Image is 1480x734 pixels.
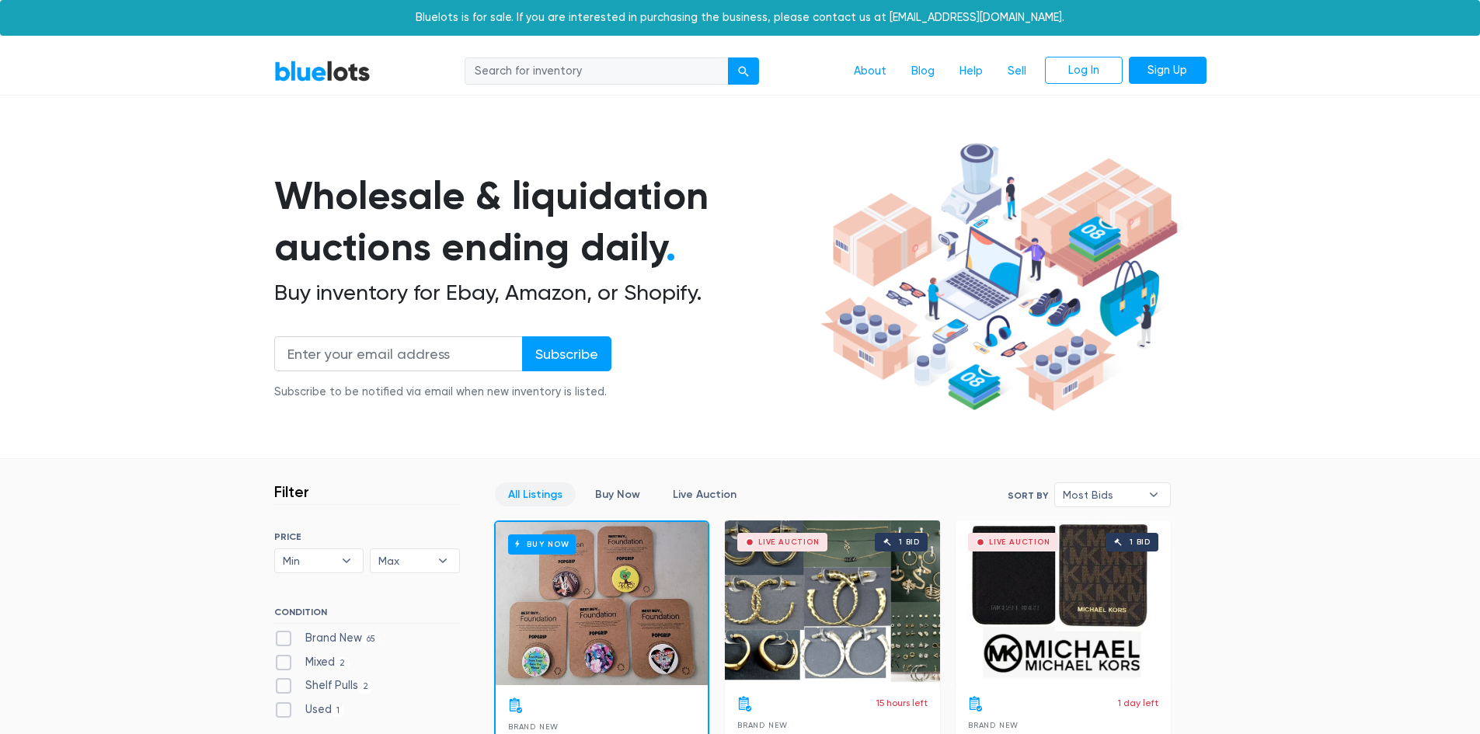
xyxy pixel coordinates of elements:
b: ▾ [1137,483,1170,506]
a: BlueLots [274,60,371,82]
h6: CONDITION [274,607,460,624]
label: Brand New [274,630,381,647]
h3: Filter [274,482,309,501]
a: About [841,57,899,86]
label: Mixed [274,654,350,671]
label: Used [274,701,345,718]
a: Sign Up [1129,57,1207,85]
input: Subscribe [522,336,611,371]
h1: Wholesale & liquidation auctions ending daily [274,170,815,273]
a: All Listings [495,482,576,506]
input: Search for inventory [465,57,729,85]
b: ▾ [427,549,459,572]
p: 1 day left [1118,696,1158,710]
a: Help [947,57,995,86]
h2: Buy inventory for Ebay, Amazon, or Shopify. [274,280,815,306]
div: 1 bid [1130,538,1151,546]
div: Live Auction [758,538,820,546]
a: Live Auction 1 bid [956,520,1171,684]
input: Enter your email address [274,336,523,371]
img: hero-ee84e7d0318cb26816c560f6b4441b76977f77a177738b4e94f68c95b2b83dbb.png [815,136,1183,419]
p: 15 hours left [876,696,928,710]
a: Live Auction 1 bid [725,520,940,684]
label: Shelf Pulls [274,677,374,694]
b: ▾ [330,549,363,572]
h6: PRICE [274,531,460,542]
span: Brand New [508,722,559,731]
span: Max [378,549,430,572]
span: Min [283,549,334,572]
div: Subscribe to be notified via email when new inventory is listed. [274,384,611,401]
span: 65 [362,633,381,645]
a: Log In [1045,57,1123,85]
span: 2 [335,657,350,670]
a: Blog [899,57,947,86]
a: Live Auction [660,482,750,506]
a: Buy Now [582,482,653,506]
h6: Buy Now [508,534,576,554]
a: Sell [995,57,1039,86]
div: 1 bid [899,538,920,546]
span: 1 [332,704,345,717]
span: 2 [358,681,374,694]
div: Live Auction [989,538,1050,546]
label: Sort By [1008,489,1048,503]
span: Most Bids [1063,483,1140,506]
span: Brand New [968,721,1019,729]
a: Buy Now [496,522,708,685]
span: Brand New [737,721,788,729]
span: . [666,224,676,270]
